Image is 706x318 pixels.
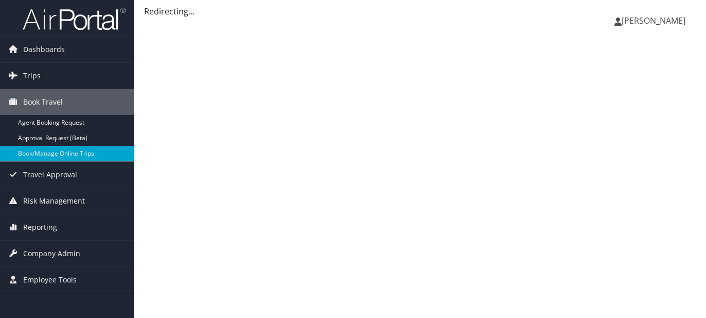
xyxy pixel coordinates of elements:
span: Reporting [23,214,57,240]
a: [PERSON_NAME] [614,5,696,36]
span: Dashboards [23,37,65,62]
span: Travel Approval [23,162,77,188]
span: Company Admin [23,241,80,266]
img: airportal-logo.png [23,7,126,31]
span: Book Travel [23,89,63,115]
span: Employee Tools [23,267,77,293]
span: Risk Management [23,188,85,214]
div: Redirecting... [144,5,696,18]
span: Trips [23,63,41,89]
span: [PERSON_NAME] [622,15,685,26]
